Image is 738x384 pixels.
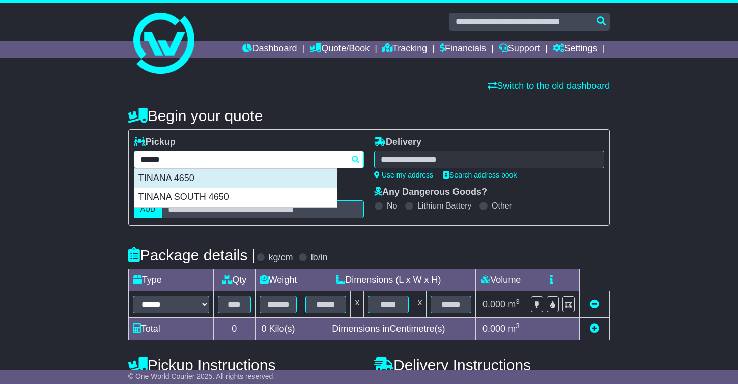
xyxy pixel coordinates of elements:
a: Dashboard [242,41,297,58]
span: 0.000 [482,323,505,334]
label: lb/in [311,252,328,263]
label: Lithium Battery [417,201,472,211]
label: Other [492,201,512,211]
label: Delivery [374,137,421,148]
td: Dimensions in Centimetre(s) [301,318,476,340]
a: Remove this item [590,299,599,309]
a: Support [499,41,540,58]
td: x [351,291,364,318]
h4: Package details | [128,247,256,263]
td: Type [128,269,213,291]
span: 0.000 [482,299,505,309]
a: Use my address [374,171,433,179]
div: TINANA SOUTH 4650 [134,188,337,207]
label: Any Dangerous Goods? [374,187,487,198]
td: x [413,291,427,318]
td: 0 [213,318,255,340]
td: Kilo(s) [255,318,301,340]
h4: Pickup Instructions [128,357,364,373]
td: Weight [255,269,301,291]
td: Total [128,318,213,340]
a: Settings [553,41,598,58]
label: AUD [134,200,162,218]
typeahead: Please provide city [134,151,364,168]
h4: Begin your quote [128,107,610,124]
td: Dimensions (L x W x H) [301,269,476,291]
h4: Delivery Instructions [374,357,610,373]
a: Search address book [443,171,517,179]
td: Qty [213,269,255,291]
a: Add new item [590,323,599,334]
td: Volume [476,269,526,291]
div: TINANA 4650 [134,169,337,188]
span: m [508,323,520,334]
sup: 3 [516,298,520,305]
span: m [508,299,520,309]
a: Financials [440,41,486,58]
label: No [387,201,397,211]
span: 0 [262,323,267,334]
label: kg/cm [269,252,293,263]
sup: 3 [516,322,520,330]
span: © One World Courier 2025. All rights reserved. [128,372,275,380]
a: Tracking [382,41,427,58]
a: Switch to the old dashboard [488,81,610,91]
label: Pickup [134,137,176,148]
a: Quote/Book [309,41,370,58]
